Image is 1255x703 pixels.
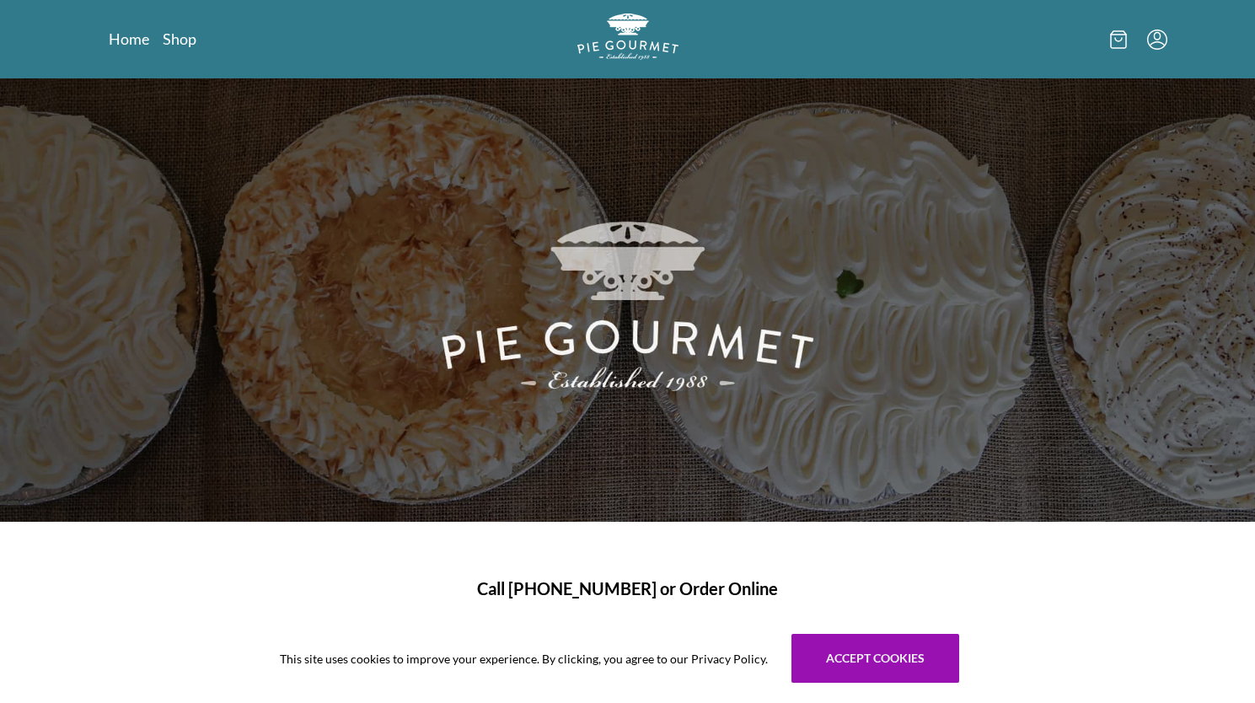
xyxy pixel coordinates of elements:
button: Menu [1147,30,1167,50]
a: Home [109,29,149,49]
a: Logo [577,13,678,65]
span: This site uses cookies to improve your experience. By clicking, you agree to our Privacy Policy. [280,650,768,668]
button: Accept cookies [791,634,959,683]
h1: Call [PHONE_NUMBER] or Order Online [129,576,1127,601]
a: Shop [163,29,196,49]
img: logo [577,13,678,60]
